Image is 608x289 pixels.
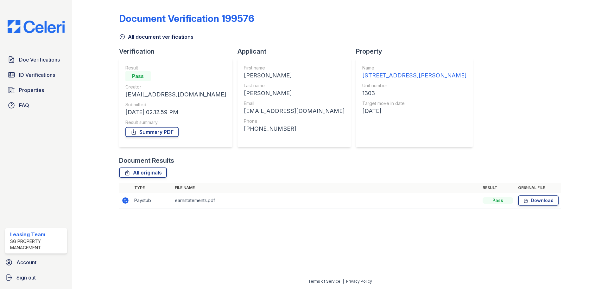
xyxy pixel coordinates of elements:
[16,259,36,266] span: Account
[5,84,67,96] a: Properties
[119,156,174,165] div: Document Results
[19,71,55,79] span: ID Verifications
[119,47,237,56] div: Verification
[10,231,65,238] div: Leasing Team
[516,183,561,193] th: Original file
[244,124,345,133] div: [PHONE_NUMBER]
[244,82,345,89] div: Last name
[119,167,167,178] a: All originals
[125,127,179,137] a: Summary PDF
[343,279,344,284] div: |
[125,65,226,71] div: Result
[244,89,345,98] div: [PERSON_NAME]
[125,108,226,117] div: [DATE] 02:12:59 PM
[19,102,29,109] span: FAQ
[237,47,356,56] div: Applicant
[125,71,151,81] div: Pass
[3,20,70,33] img: CE_Logo_Blue-a8612792a0a2168367f1c8372b55b34899dd931a85d93a1a3d3e32e68fde9ad4.png
[346,279,372,284] a: Privacy Policy
[119,33,193,41] a: All document verifications
[518,195,559,206] a: Download
[132,193,172,208] td: Paystub
[362,71,466,80] div: [STREET_ADDRESS][PERSON_NAME]
[132,183,172,193] th: Type
[172,183,480,193] th: File name
[172,193,480,208] td: earnstatements.pdf
[5,69,67,81] a: ID Verifications
[119,13,254,24] div: Document Verification 199576
[125,90,226,99] div: [EMAIL_ADDRESS][DOMAIN_NAME]
[125,84,226,90] div: Creator
[362,100,466,107] div: Target move in date
[244,100,345,107] div: Email
[3,256,70,269] a: Account
[244,107,345,115] div: [EMAIL_ADDRESS][DOMAIN_NAME]
[19,86,44,94] span: Properties
[16,274,36,281] span: Sign out
[362,65,466,80] a: Name [STREET_ADDRESS][PERSON_NAME]
[362,82,466,89] div: Unit number
[244,71,345,80] div: [PERSON_NAME]
[10,238,65,251] div: SG Property Management
[5,53,67,66] a: Doc Verifications
[5,99,67,112] a: FAQ
[362,65,466,71] div: Name
[125,119,226,126] div: Result summary
[244,65,345,71] div: First name
[19,56,60,63] span: Doc Verifications
[362,107,466,115] div: [DATE]
[356,47,478,56] div: Property
[244,118,345,124] div: Phone
[3,271,70,284] a: Sign out
[480,183,516,193] th: Result
[362,89,466,98] div: 1303
[308,279,340,284] a: Terms of Service
[483,197,513,204] div: Pass
[125,102,226,108] div: Submitted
